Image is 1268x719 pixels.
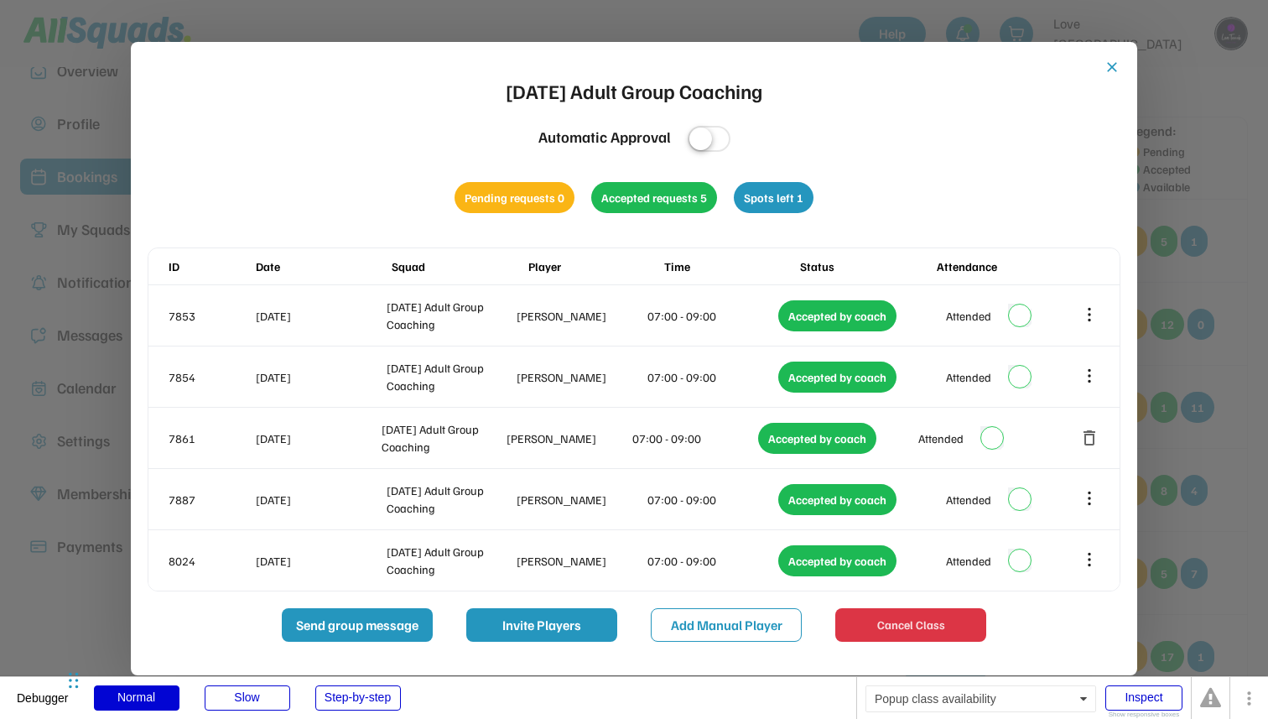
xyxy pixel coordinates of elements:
div: 07:00 - 09:00 [647,491,775,508]
div: [DATE] Adult Group Coaching [387,298,514,333]
div: 07:00 - 09:00 [632,430,755,447]
div: Normal [94,685,179,711]
div: [DATE] Adult Group Coaching [382,420,504,456]
div: [DATE] [256,491,383,508]
button: delete [1079,428,1099,448]
div: 8024 [169,552,252,570]
div: Pending requests 0 [455,182,574,213]
div: 7861 [169,430,252,447]
div: 07:00 - 09:00 [647,307,775,325]
div: Status [800,258,933,275]
div: Slow [205,685,290,711]
div: [PERSON_NAME] [517,491,644,508]
div: Attended [918,430,964,447]
div: Player [528,258,661,275]
div: [DATE] [256,430,378,447]
div: [DATE] [256,552,383,570]
button: Send group message [282,608,433,642]
div: [DATE] Adult Group Coaching [387,543,514,578]
button: Invite Players [466,608,617,642]
div: 7854 [169,368,252,386]
div: Automatic Approval [538,126,671,148]
div: [PERSON_NAME] [507,430,629,447]
div: Show responsive boxes [1105,711,1182,718]
div: 07:00 - 09:00 [647,368,775,386]
div: [DATE] Adult Group Coaching [387,482,514,517]
div: [DATE] Adult Group Coaching [506,76,762,106]
div: 7853 [169,307,252,325]
div: Attended [946,552,991,570]
div: Popup class availability [865,685,1096,712]
div: Inspect [1105,685,1182,711]
div: Attended [946,491,991,508]
button: close [1104,59,1120,76]
div: Accepted by coach [778,484,896,515]
div: Attended [946,307,991,325]
div: Attended [946,368,991,386]
div: ID [169,258,252,275]
div: Accepted by coach [758,423,876,454]
div: Accepted requests 5 [591,182,717,213]
div: Spots left 1 [734,182,813,213]
div: Date [256,258,388,275]
div: 07:00 - 09:00 [647,552,775,570]
div: Attendance [937,258,1069,275]
div: 7887 [169,491,252,508]
div: [PERSON_NAME] [517,307,644,325]
div: Accepted by coach [778,362,896,393]
div: Accepted by coach [778,300,896,331]
div: [DATE] [256,307,383,325]
div: Time [664,258,797,275]
div: Accepted by coach [778,545,896,576]
div: [DATE] Adult Group Coaching [387,359,514,394]
button: Cancel Class [835,608,986,642]
div: Step-by-step [315,685,401,711]
div: Squad [392,258,524,275]
div: [PERSON_NAME] [517,552,644,570]
div: [PERSON_NAME] [517,368,644,386]
div: [DATE] [256,368,383,386]
button: Add Manual Player [651,608,802,642]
